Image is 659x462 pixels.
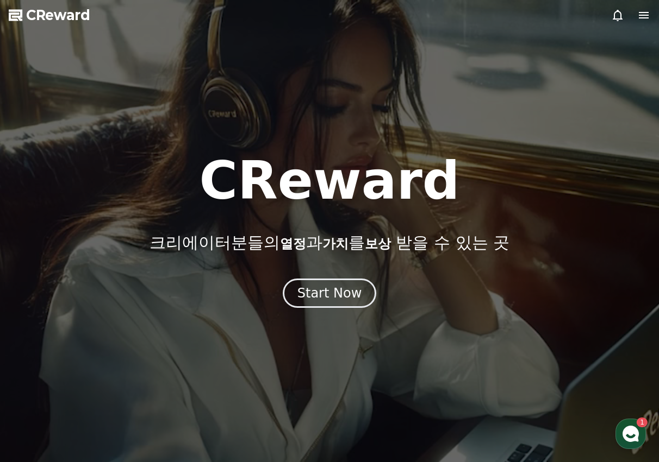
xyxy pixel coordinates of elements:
h1: CReward [199,155,459,207]
a: CReward [9,7,90,24]
span: 보상 [365,236,391,251]
span: 가치 [322,236,349,251]
div: Start Now [297,284,362,302]
a: Start Now [283,289,377,300]
p: 크리에이터분들의 과 를 받을 수 있는 곳 [150,233,509,252]
button: Start Now [283,279,377,308]
span: CReward [26,7,90,24]
span: 열정 [280,236,306,251]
